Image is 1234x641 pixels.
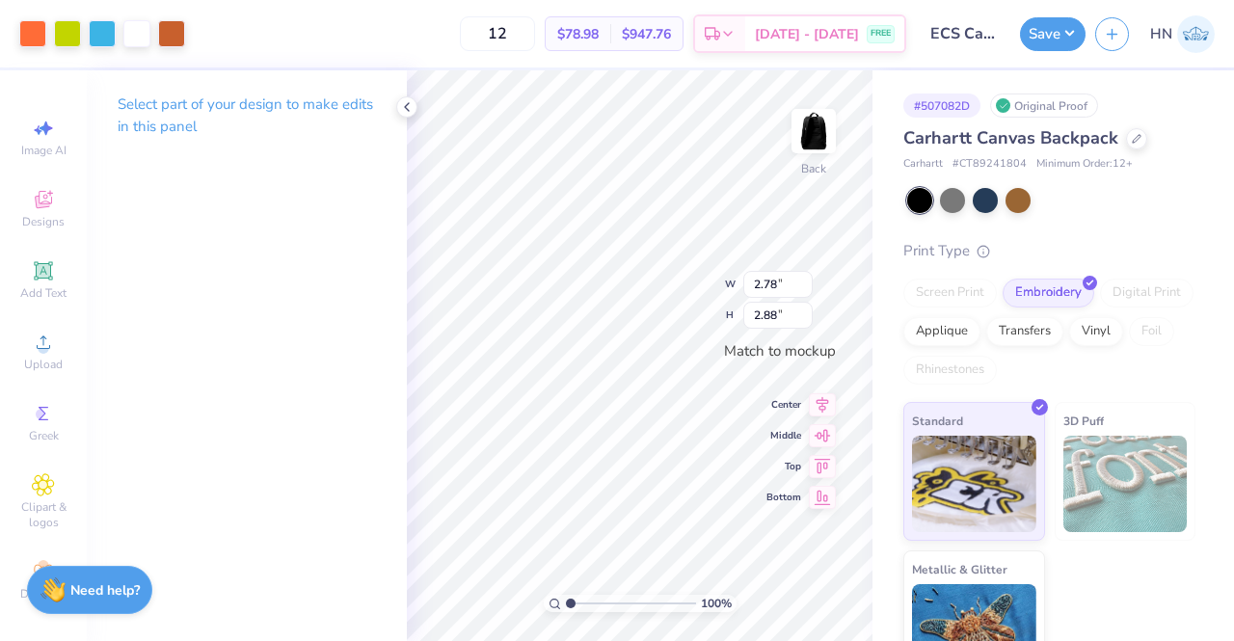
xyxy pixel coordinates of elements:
div: Transfers [986,317,1063,346]
span: Upload [24,357,63,372]
div: Screen Print [903,279,997,307]
a: HN [1150,15,1215,53]
span: Carhartt Canvas Backpack [903,126,1118,149]
span: # CT89241804 [952,156,1027,173]
button: Save [1020,17,1086,51]
span: FREE [871,27,891,40]
input: Untitled Design [916,14,1010,53]
span: Add Text [20,285,67,301]
div: # 507082D [903,93,980,118]
span: 100 % [701,595,732,612]
div: Vinyl [1069,317,1123,346]
span: Center [766,398,801,412]
div: Embroidery [1003,279,1094,307]
span: Image AI [21,143,67,158]
span: Greek [29,428,59,443]
span: Decorate [20,586,67,601]
div: Original Proof [990,93,1098,118]
span: Middle [766,429,801,442]
div: Foil [1129,317,1174,346]
div: Back [801,160,826,177]
span: Standard [912,411,963,431]
span: $78.98 [557,24,599,44]
input: – – [460,16,535,51]
div: Print Type [903,240,1195,262]
span: Designs [22,214,65,229]
div: Applique [903,317,980,346]
div: Digital Print [1100,279,1194,307]
img: Back [794,112,833,150]
span: $947.76 [622,24,671,44]
span: Bottom [766,491,801,504]
strong: Need help? [70,581,140,600]
span: HN [1150,23,1172,45]
span: Minimum Order: 12 + [1036,156,1133,173]
span: 3D Puff [1063,411,1104,431]
span: [DATE] - [DATE] [755,24,859,44]
span: Clipart & logos [10,499,77,530]
span: Top [766,460,801,473]
img: Standard [912,436,1036,532]
span: Metallic & Glitter [912,559,1007,579]
img: Huda Nadeem [1177,15,1215,53]
span: Carhartt [903,156,943,173]
p: Select part of your design to make edits in this panel [118,93,376,138]
div: Rhinestones [903,356,997,385]
img: 3D Puff [1063,436,1188,532]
